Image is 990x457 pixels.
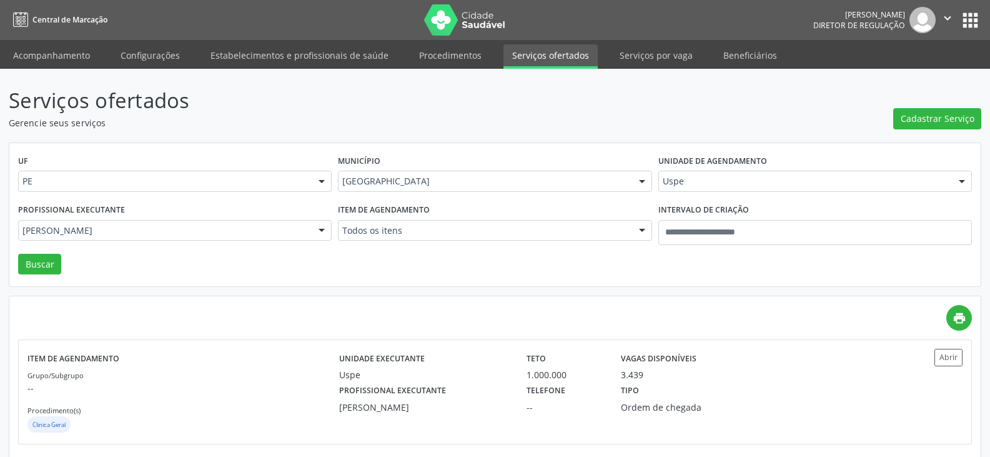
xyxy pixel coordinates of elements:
[621,368,643,381] div: 3.439
[893,108,981,129] button: Cadastrar Serviço
[813,9,905,20] div: [PERSON_NAME]
[909,7,936,33] img: img
[4,44,99,66] a: Acompanhamento
[9,85,690,116] p: Serviços ofertados
[658,201,749,220] label: Intervalo de criação
[22,175,306,188] span: PE
[663,175,946,188] span: Uspe
[953,311,966,325] i: print
[658,152,767,171] label: Unidade de agendamento
[32,421,66,429] small: Clinica Geral
[611,44,701,66] a: Serviços por vaga
[27,349,119,368] label: Item de agendamento
[338,152,380,171] label: Município
[941,11,954,25] i: 
[339,349,425,368] label: Unidade executante
[342,224,626,237] span: Todos os itens
[503,44,598,69] a: Serviços ofertados
[22,224,306,237] span: [PERSON_NAME]
[342,175,626,188] span: [GEOGRAPHIC_DATA]
[202,44,397,66] a: Estabelecimentos e profissionais de saúde
[112,44,189,66] a: Configurações
[527,401,603,414] div: --
[715,44,786,66] a: Beneficiários
[339,381,446,401] label: Profissional executante
[813,20,905,31] span: Diretor de regulação
[934,349,963,366] button: Abrir
[901,112,974,125] span: Cadastrar Serviço
[621,349,696,368] label: Vagas disponíveis
[410,44,490,66] a: Procedimentos
[338,201,430,220] label: Item de agendamento
[18,254,61,275] button: Buscar
[527,368,603,381] div: 1.000.000
[18,152,28,171] label: UF
[27,371,84,380] small: Grupo/Subgrupo
[27,406,81,415] small: Procedimento(s)
[527,381,565,401] label: Telefone
[621,381,639,401] label: Tipo
[621,401,744,414] div: Ordem de chegada
[27,381,339,394] p: --
[936,7,959,33] button: 
[339,401,509,414] div: [PERSON_NAME]
[339,368,509,381] div: Uspe
[959,9,981,31] button: apps
[18,201,125,220] label: Profissional executante
[32,14,107,25] span: Central de Marcação
[9,116,690,129] p: Gerencie seus serviços
[9,9,107,30] a: Central de Marcação
[527,349,546,368] label: Teto
[946,305,972,331] a: print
